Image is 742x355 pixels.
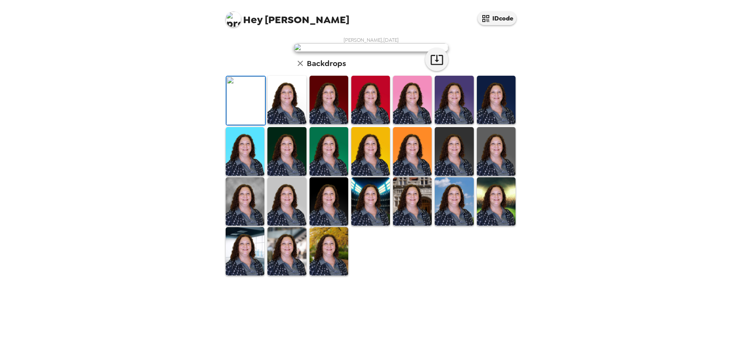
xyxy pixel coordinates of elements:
[344,37,399,43] span: [PERSON_NAME] , [DATE]
[226,76,265,125] img: Original
[307,57,346,70] h6: Backdrops
[243,13,262,27] span: Hey
[226,12,241,27] img: profile pic
[226,8,349,25] span: [PERSON_NAME]
[478,12,516,25] button: IDcode
[294,43,448,52] img: user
